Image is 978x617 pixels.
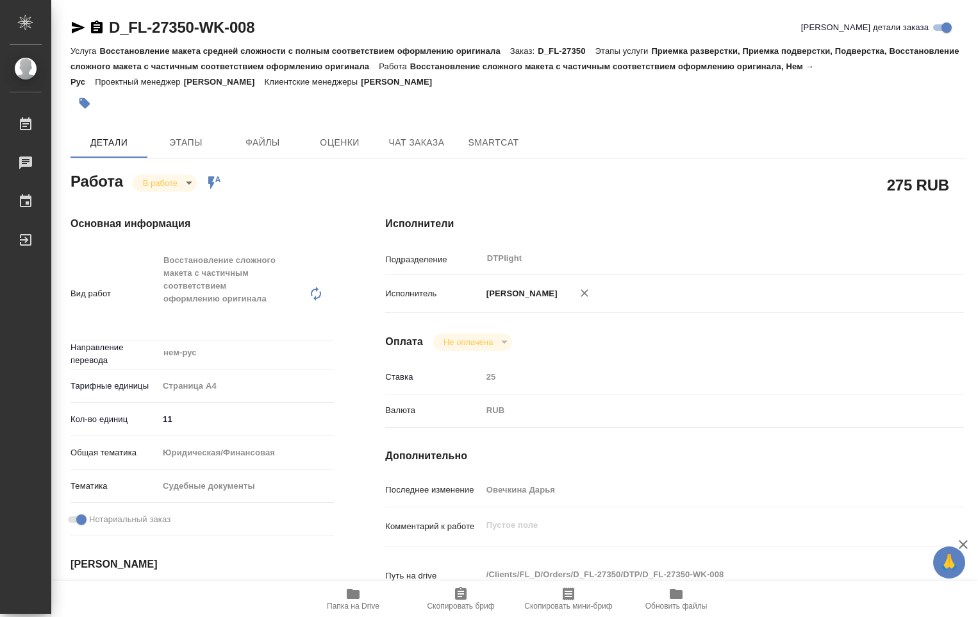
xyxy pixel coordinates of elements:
[109,19,254,36] a: D_FL-27350-WK-008
[361,77,442,87] p: [PERSON_NAME]
[70,413,158,426] p: Кол-во единиц
[385,371,481,384] p: Ставка
[482,564,916,586] textarea: /Clients/FL_D/Orders/D_FL-27350/DTP/D_FL-27350-WK-008
[158,375,334,397] div: Страница А4
[70,20,86,35] button: Скопировать ссылку для ЯМессенджера
[95,77,183,87] p: Проектный менеджер
[139,178,181,189] button: В работе
[133,174,197,192] div: В работе
[538,46,595,56] p: D_FL-27350
[933,546,965,579] button: 🙏
[524,602,612,611] span: Скопировать мини-бриф
[155,135,217,151] span: Этапы
[622,581,730,617] button: Обновить файлы
[385,448,964,464] h4: Дополнительно
[385,484,481,496] p: Последнее изменение
[385,404,481,417] p: Валюта
[299,581,407,617] button: Папка на Drive
[70,46,99,56] p: Услуга
[70,557,334,572] h4: [PERSON_NAME]
[482,287,558,300] p: [PERSON_NAME]
[265,77,361,87] p: Клиентские менеджеры
[385,520,481,533] p: Комментарий к работе
[510,46,538,56] p: Заказ:
[385,287,481,300] p: Исполнитель
[938,549,960,576] span: 🙏
[482,368,916,386] input: Пустое поле
[70,62,814,87] p: Восстановление сложного макета с частичным соответствием оформлению оригинала, Нем → Рус
[70,216,334,232] h4: Основная информация
[70,446,158,459] p: Общая тематика
[70,480,158,493] p: Тематика
[309,135,370,151] span: Оценки
[89,20,104,35] button: Скопировать ссылку
[70,287,158,300] p: Вид работ
[386,135,447,151] span: Чат заказа
[232,135,294,151] span: Файлы
[379,62,410,71] p: Работа
[407,581,515,617] button: Скопировать бриф
[385,253,481,266] p: Подразделение
[158,475,334,497] div: Судебные документы
[78,135,140,151] span: Детали
[385,334,423,350] h4: Оплата
[89,513,170,526] span: Нотариальный заказ
[440,337,497,348] button: Не оплачена
[385,570,481,582] p: Путь на drive
[158,442,334,464] div: Юридическая/Финансовая
[570,279,599,307] button: Удалить исполнителя
[70,169,123,192] h2: Работа
[99,46,510,56] p: Восстановление макета средней сложности с полным соответствием оформлению оригинала
[645,602,708,611] span: Обновить файлы
[385,216,964,232] h4: Исполнители
[184,77,265,87] p: [PERSON_NAME]
[801,21,929,34] span: [PERSON_NAME] детали заказа
[427,602,494,611] span: Скопировать бриф
[70,380,158,393] p: Тарифные единицы
[433,334,512,351] div: В работе
[515,581,622,617] button: Скопировать мини-бриф
[70,341,158,367] p: Направление перевода
[463,135,524,151] span: SmartCat
[327,602,379,611] span: Папка на Drive
[595,46,652,56] p: Этапы услуги
[158,410,334,428] input: ✎ Введи что-нибудь
[70,89,99,117] button: Добавить тэг
[482,400,916,421] div: RUB
[887,174,949,196] h2: 275 RUB
[482,480,916,499] input: Пустое поле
